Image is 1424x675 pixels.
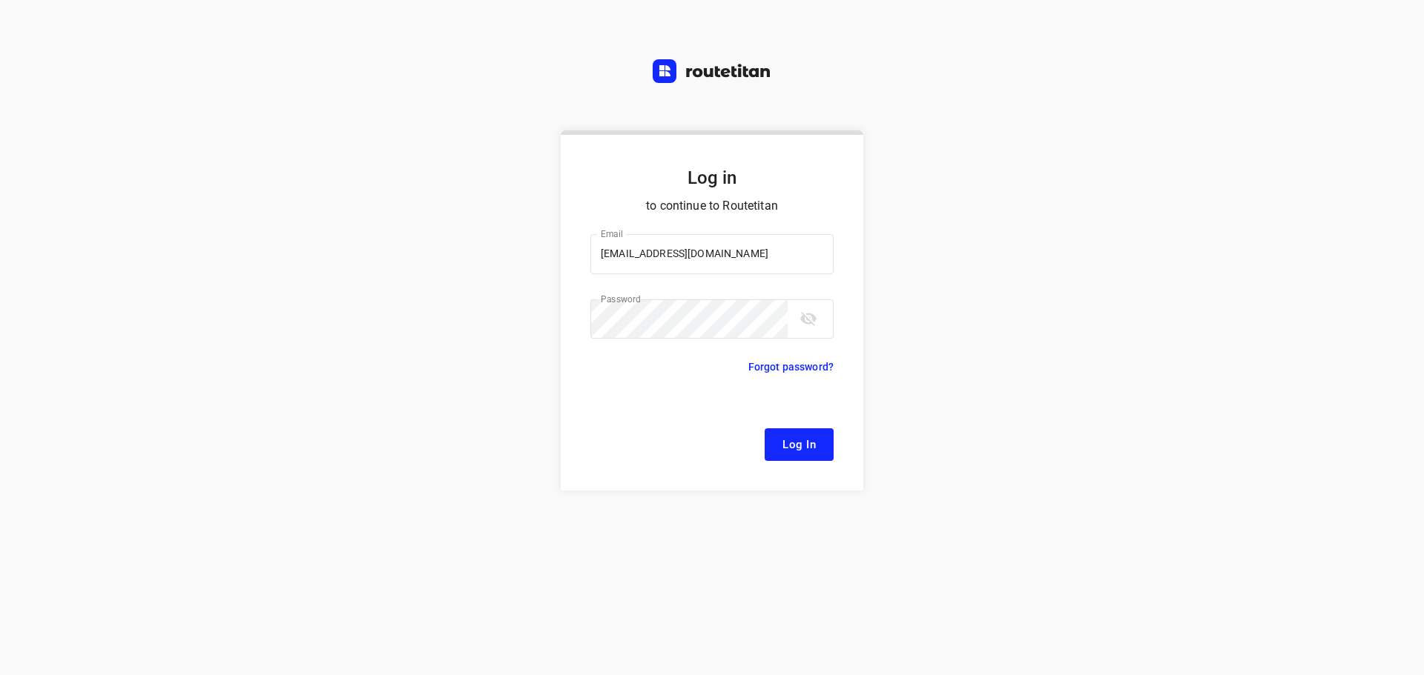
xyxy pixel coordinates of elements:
[590,196,834,216] p: to continue to Routetitan
[782,435,816,454] span: Log In
[794,304,823,333] button: toggle password visibility
[653,59,771,83] img: Routetitan
[748,358,834,376] p: Forgot password?
[590,166,834,190] h5: Log in
[765,428,834,461] button: Log In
